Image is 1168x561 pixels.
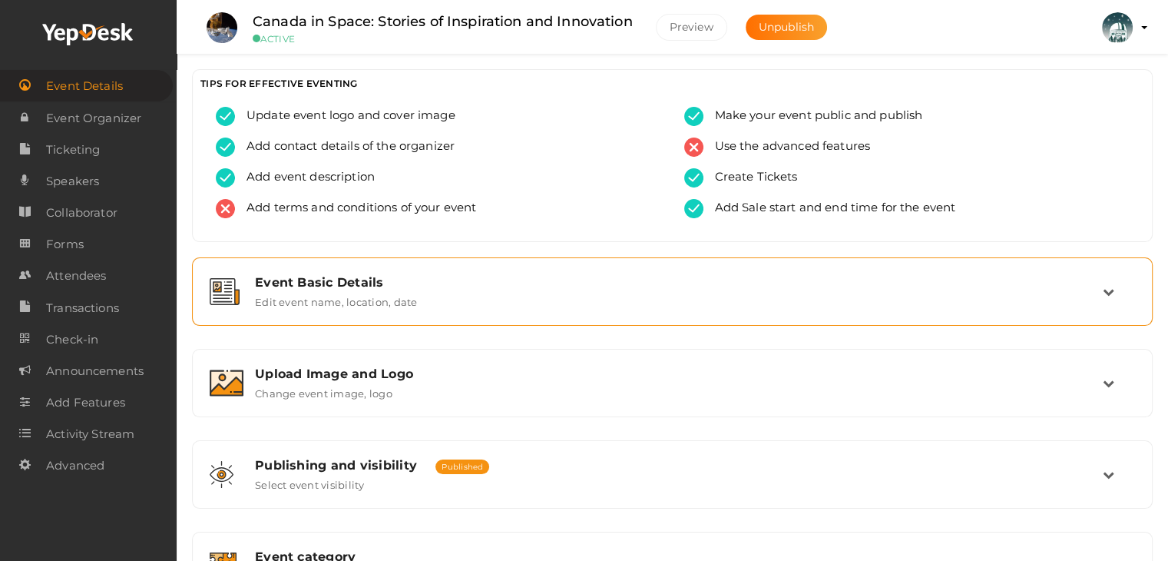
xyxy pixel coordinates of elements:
[684,138,703,157] img: error.svg
[46,229,84,260] span: Forms
[216,107,235,126] img: tick-success.svg
[235,168,375,188] span: Add event description
[46,293,119,324] span: Transactions
[235,199,476,218] span: Add terms and conditions of your event
[207,12,237,43] img: SYQDRW2N_small.jpeg
[216,138,235,157] img: tick-success.svg
[46,387,125,418] span: Add Features
[703,168,798,188] span: Create Tickets
[200,297,1144,311] a: Event Basic Details Edit event name, location, date
[253,11,633,33] label: Canada in Space: Stories of Inspiration and Innovation
[255,458,417,473] span: Publishing and visibility
[255,473,365,491] label: Select event visibility
[253,33,633,45] small: ACTIVE
[684,199,703,218] img: tick-success.svg
[1102,12,1133,43] img: KH323LD6_small.jpeg
[216,168,235,188] img: tick-success.svg
[46,450,104,481] span: Advanced
[46,419,134,450] span: Activity Stream
[746,15,827,40] button: Unpublish
[46,134,100,165] span: Ticketing
[759,20,814,34] span: Unpublish
[46,356,144,387] span: Announcements
[235,107,455,126] span: Update event logo and cover image
[210,461,233,488] img: shared-vision.svg
[703,138,871,157] span: Use the advanced features
[684,107,703,126] img: tick-success.svg
[235,138,455,157] span: Add contact details of the organizer
[656,14,727,41] button: Preview
[46,166,99,197] span: Speakers
[210,278,240,305] img: event-details.svg
[200,78,1144,89] h3: TIPS FOR EFFECTIVE EVENTING
[435,460,489,474] span: Published
[255,367,1103,381] div: Upload Image and Logo
[200,480,1144,494] a: Publishing and visibility Published Select event visibility
[210,370,243,397] img: image.svg
[46,324,98,355] span: Check-in
[703,107,923,126] span: Make your event public and publish
[46,71,123,101] span: Event Details
[684,168,703,188] img: tick-success.svg
[216,199,235,218] img: error.svg
[255,275,1103,290] div: Event Basic Details
[703,199,956,218] span: Add Sale start and end time for the event
[200,388,1144,403] a: Upload Image and Logo Change event image, logo
[255,381,392,400] label: Change event image, logo
[255,290,417,308] label: Edit event name, location, date
[46,198,117,228] span: Collaborator
[46,261,106,291] span: Attendees
[46,103,141,134] span: Event Organizer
